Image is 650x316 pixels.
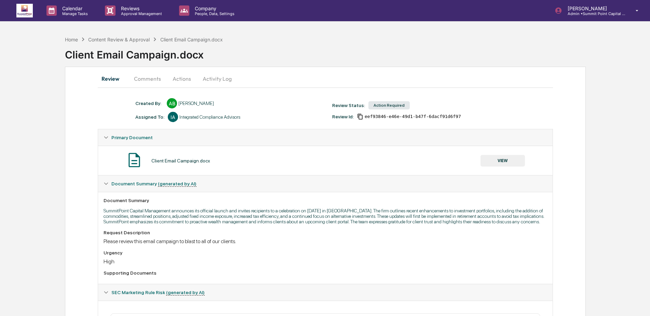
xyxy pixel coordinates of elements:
div: Document Summary [104,198,547,203]
div: Content Review & Approval [88,37,150,42]
span: eef93846-e46e-49d1-b47f-6dacf91d6f97 [365,114,461,119]
div: Primary Document [98,129,552,146]
img: Document Icon [126,152,143,169]
button: Actions [166,70,197,87]
div: Assigned To: [135,114,164,120]
div: High [104,258,547,265]
p: People, Data, Settings [189,11,238,16]
button: Comments [128,70,166,87]
span: SEC Marketing Rule Risk [111,290,205,295]
span: Copy Id [357,114,363,120]
div: Review Status: [332,103,365,108]
p: Calendar [57,5,91,11]
span: Primary Document [111,135,153,140]
div: [PERSON_NAME] [178,101,214,106]
div: Supporting Documents [104,270,547,276]
div: Document Summary (generated by AI) [98,175,552,192]
button: VIEW [480,155,525,167]
img: logo [16,4,33,17]
div: Client Email Campaign.docx [65,43,650,61]
div: Primary Document [98,146,552,175]
div: AB [167,98,177,108]
u: (generated by AI) [158,181,197,187]
p: [PERSON_NAME] [562,5,626,11]
iframe: Open customer support [628,293,647,312]
div: Home [65,37,78,42]
p: Approval Management [116,11,165,16]
button: Review [98,70,128,87]
p: Company [189,5,238,11]
div: Request Description [104,230,547,235]
div: Client Email Campaign.docx [160,37,223,42]
div: secondary tabs example [98,70,553,87]
div: SEC Marketing Rule Risk (generated by AI) [98,284,552,301]
div: Review Id: [332,114,354,119]
p: Reviews [116,5,165,11]
div: Please review this email campaign to blast to all of our clients. [104,238,547,245]
span: Document Summary [111,181,197,186]
div: Action Required [368,101,410,109]
p: Manage Tasks [57,11,91,16]
div: Document Summary (generated by AI) [98,192,552,284]
div: Created By: ‎ ‎ [135,101,163,106]
div: Client Email Campaign.docx [151,158,210,163]
div: Integrated Compliance Advisors [179,114,240,120]
p: Admin • Summit Point Capital Management [562,11,626,16]
button: Activity Log [197,70,237,87]
div: Urgency [104,250,547,255]
p: SummitPoint Capital Management announces its official launch and invites recipients to a celebrat... [104,208,547,224]
div: IA [168,112,178,122]
u: (generated by AI) [166,290,205,295]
